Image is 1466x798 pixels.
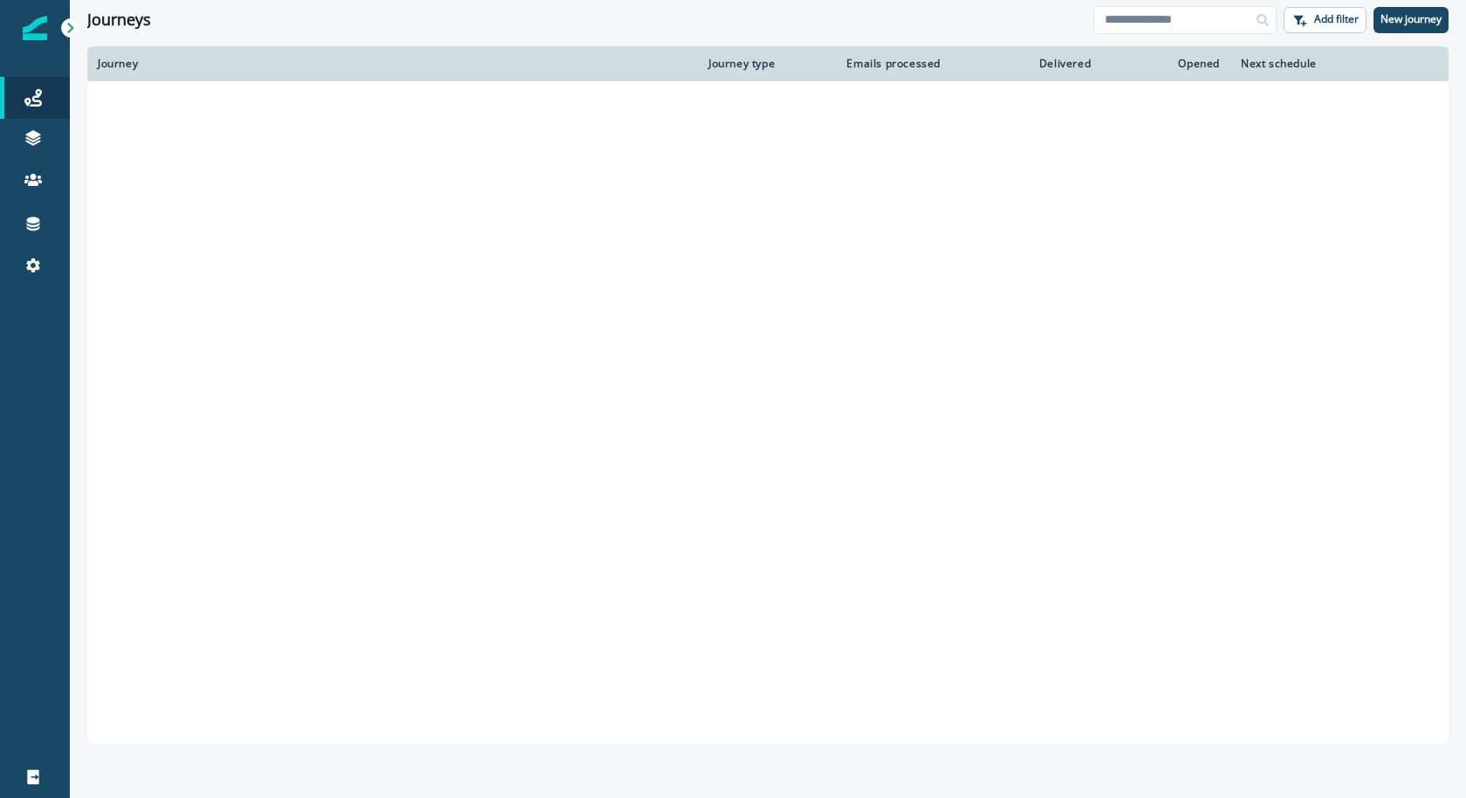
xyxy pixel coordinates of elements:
[23,16,47,40] img: Inflection
[1112,57,1220,71] div: Opened
[709,57,819,71] div: Journey type
[1380,13,1442,25] p: New journey
[962,57,1091,71] div: Delivered
[1241,57,1394,71] div: Next schedule
[1314,13,1359,25] p: Add filter
[1374,7,1449,33] button: New journey
[839,57,941,71] div: Emails processed
[87,10,151,30] h1: Journeys
[98,57,688,71] div: Journey
[1284,7,1367,33] button: Add filter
